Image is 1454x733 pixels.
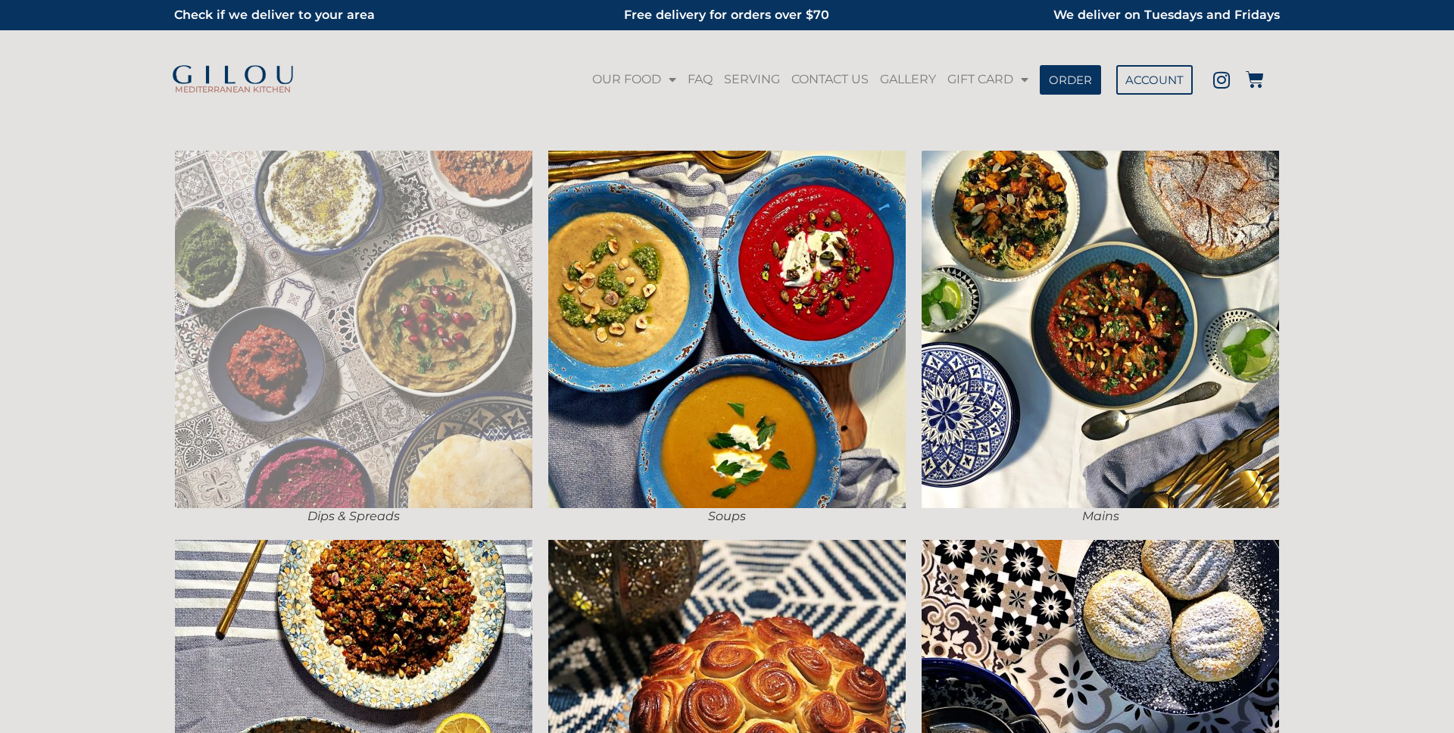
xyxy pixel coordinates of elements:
[1049,74,1092,86] span: ORDER
[175,151,532,508] img: Dips & Spreads
[788,62,872,97] a: CONTACT US
[876,62,940,97] a: GALLERY
[167,86,299,94] h2: MEDITERRANEAN KITCHEN
[922,4,1280,27] h2: We deliver on Tuesdays and Fridays
[548,508,906,525] figcaption: Soups
[1125,74,1184,86] span: ACCOUNT
[170,65,295,86] img: Gilou Logo
[1040,65,1101,95] a: ORDER
[922,508,1280,525] figcaption: Mains
[548,4,906,27] h2: Free delivery for orders over $70
[174,8,375,22] a: Check if we deliver to your area
[720,62,784,97] a: SERVING
[587,62,1033,97] nav: Menu
[944,62,1032,97] a: GIFT CARD
[922,151,1279,508] img: Mains
[1116,65,1193,95] a: ACCOUNT
[684,62,716,97] a: FAQ
[588,62,680,97] a: OUR FOOD
[174,508,532,525] figcaption: Dips & Spreads
[548,151,906,508] img: Soups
